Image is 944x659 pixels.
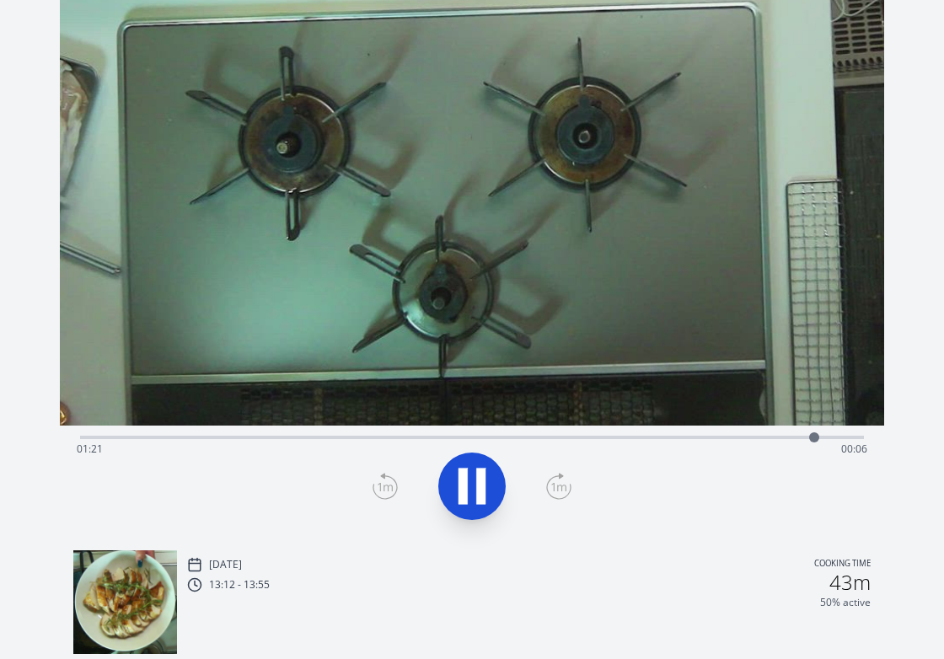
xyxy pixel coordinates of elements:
[209,558,242,571] p: [DATE]
[829,572,871,592] h2: 43m
[73,550,177,654] img: 250817041256_thumb.jpeg
[209,578,270,592] p: 13:12 - 13:55
[814,557,871,572] p: Cooking time
[820,596,871,609] p: 50% active
[841,442,867,456] span: 00:06
[77,442,103,456] span: 01:21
